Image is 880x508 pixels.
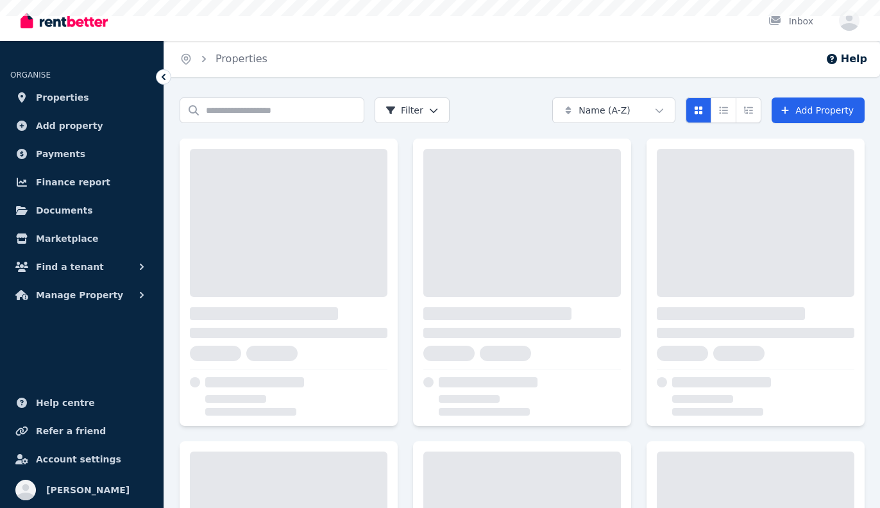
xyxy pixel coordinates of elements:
[46,482,130,498] span: [PERSON_NAME]
[36,90,89,105] span: Properties
[772,97,865,123] a: Add Property
[768,15,813,28] div: Inbox
[10,71,51,80] span: ORGANISE
[36,174,110,190] span: Finance report
[36,452,121,467] span: Account settings
[36,203,93,218] span: Documents
[385,104,423,117] span: Filter
[36,259,104,275] span: Find a tenant
[36,287,123,303] span: Manage Property
[164,41,283,77] nav: Breadcrumb
[36,231,98,246] span: Marketplace
[10,198,153,223] a: Documents
[825,51,867,67] button: Help
[36,146,85,162] span: Payments
[21,11,108,30] img: RentBetter
[711,97,736,123] button: Compact list view
[736,97,761,123] button: Expanded list view
[10,390,153,416] a: Help centre
[552,97,675,123] button: Name (A-Z)
[10,418,153,444] a: Refer a friend
[10,141,153,167] a: Payments
[36,395,95,411] span: Help centre
[10,226,153,251] a: Marketplace
[10,85,153,110] a: Properties
[579,104,630,117] span: Name (A-Z)
[36,118,103,133] span: Add property
[216,53,267,65] a: Properties
[10,446,153,472] a: Account settings
[10,254,153,280] button: Find a tenant
[686,97,761,123] div: View options
[375,97,450,123] button: Filter
[10,282,153,308] button: Manage Property
[36,423,106,439] span: Refer a friend
[10,113,153,139] a: Add property
[686,97,711,123] button: Card view
[10,169,153,195] a: Finance report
